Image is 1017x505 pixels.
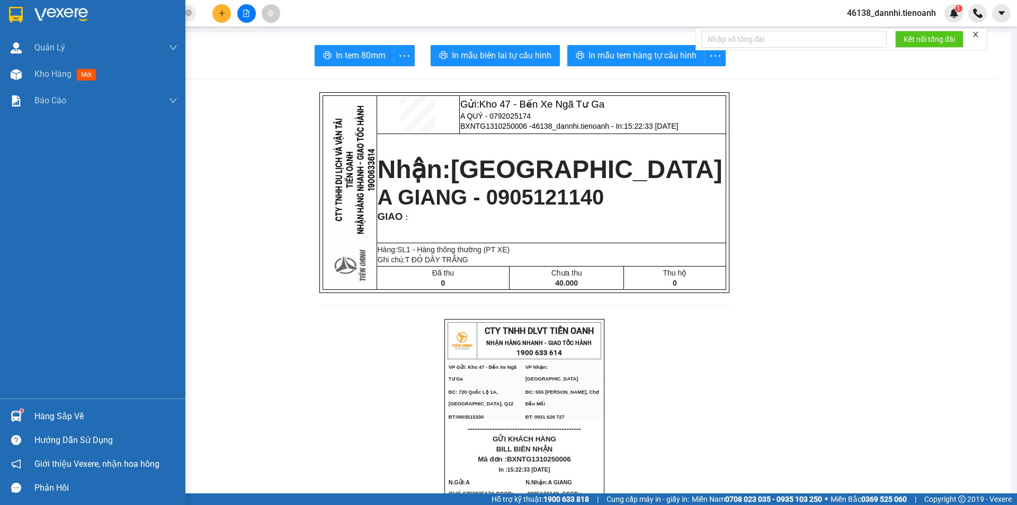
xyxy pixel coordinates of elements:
[9,7,23,23] img: logo-vxr
[34,41,65,54] span: Quản Lý
[957,5,960,12] span: 1
[492,493,589,505] span: Hỗ trợ kỹ thuật:
[555,279,578,287] span: 40.000
[972,31,979,38] span: close
[692,493,822,505] span: Miền Nam
[11,69,22,80] img: warehouse-icon
[597,493,599,505] span: |
[958,495,966,503] span: copyright
[11,42,22,54] img: warehouse-icon
[551,269,582,277] span: Chưa thu
[525,479,582,497] span: A GIANG -
[496,445,553,453] span: BILL BIÊN NHẬN
[11,411,22,422] img: warehouse-icon
[11,483,21,493] span: message
[185,8,192,19] span: close-circle
[825,497,828,501] span: ⚪️
[525,389,599,406] span: ĐC: 555 [PERSON_NAME], Chợ Đầu Mối
[831,493,907,505] span: Miền Bắc
[449,479,470,497] span: A QUÝ
[461,491,515,497] span: -
[507,455,571,463] span: BXNTG1310250006
[462,491,515,497] span: 0792025174.
[955,5,962,12] sup: 1
[449,365,516,382] span: VP Gửi: Kho 47 - Bến Xe Ngã Tư Ga
[992,4,1011,23] button: caret-down
[532,122,679,130] span: 46138_dannhi.tienoanh - In:
[431,45,560,66] button: printerIn mẫu biên lai tự cấu hình
[406,245,510,254] span: 1 - Hàng thông thường (PT XE)
[468,424,581,433] span: ----------------------------------------------
[185,10,192,16] span: close-circle
[624,122,678,130] span: 15:22:33 [DATE]
[576,51,584,61] span: printer
[486,340,592,347] strong: NHẬN HÀNG NHANH - GIAO TỐC HÀNH
[394,45,415,66] button: more
[528,491,582,497] span: 0905121140. CCCD :
[378,185,604,209] span: A GIANG - 0905121140
[11,435,21,445] span: question-circle
[441,279,445,287] span: 0
[378,245,510,254] span: Hàng:SL
[267,10,274,17] span: aim
[701,31,887,48] input: Nhập số tổng đài
[516,349,562,357] strong: 1900 633 614
[218,10,226,17] span: plus
[212,4,231,23] button: plus
[452,49,551,62] span: In mẫu biên lai tự cấu hình
[169,43,177,52] span: down
[336,49,386,62] span: In tem 80mm
[243,10,250,17] span: file-add
[449,389,514,406] span: ĐC: 720 Quốc Lộ 1A, [GEOGRAPHIC_DATA], Q12
[460,99,604,110] span: Gửi:
[432,269,454,277] span: Đã thu
[704,45,726,66] button: more
[567,45,705,66] button: printerIn mẫu tem hàng tự cấu hình
[525,365,578,382] span: VP Nhận: [GEOGRAPHIC_DATA]
[525,479,582,497] span: N.Nhận:
[449,414,484,420] span: ĐT:0903515330
[507,466,550,473] span: 15:22:33 [DATE]
[378,255,468,264] span: Ghi chú:
[451,155,722,183] span: [GEOGRAPHIC_DATA]
[838,6,944,20] span: 46138_dannhi.tienoanh
[493,435,556,443] span: GỬI KHÁCH HÀNG
[499,466,550,473] span: In :
[663,269,686,277] span: Thu hộ
[485,326,594,336] span: CTY TNHH DLVT TIẾN OANH
[77,69,96,81] span: mới
[460,122,678,130] span: BXNTG1310250006 -
[34,480,177,496] div: Phản hồi
[449,479,515,497] span: N.Gửi:
[169,96,177,105] span: down
[949,8,959,18] img: icon-new-feature
[439,51,448,61] span: printer
[405,255,468,264] span: T ĐỎ DÂY TRẮNG
[378,155,722,183] strong: Nhận:
[861,495,907,503] strong: 0369 525 060
[915,493,916,505] span: |
[460,112,531,120] span: A QUÝ - 0792025174
[378,211,403,222] span: GIAO
[34,432,177,448] div: Hướng dẫn sử dụng
[20,409,23,412] sup: 1
[973,8,983,18] img: phone-icon
[237,4,256,23] button: file-add
[262,4,280,23] button: aim
[11,95,22,107] img: solution-icon
[725,495,822,503] strong: 0708 023 035 - 0935 103 250
[479,99,604,110] span: Kho 47 - Bến Xe Ngã Tư Ga
[403,213,408,222] span: :
[323,51,332,61] span: printer
[543,495,589,503] strong: 1900 633 818
[606,493,689,505] span: Cung cấp máy in - giấy in:
[997,8,1006,18] span: caret-down
[394,49,414,63] span: more
[315,45,394,66] button: printerIn tem 80mm
[478,455,570,463] span: Mã đơn :
[34,409,177,424] div: Hàng sắp về
[449,327,475,354] img: logo
[34,94,66,107] span: Báo cáo
[895,31,964,48] button: Kết nối tổng đài
[673,279,677,287] span: 0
